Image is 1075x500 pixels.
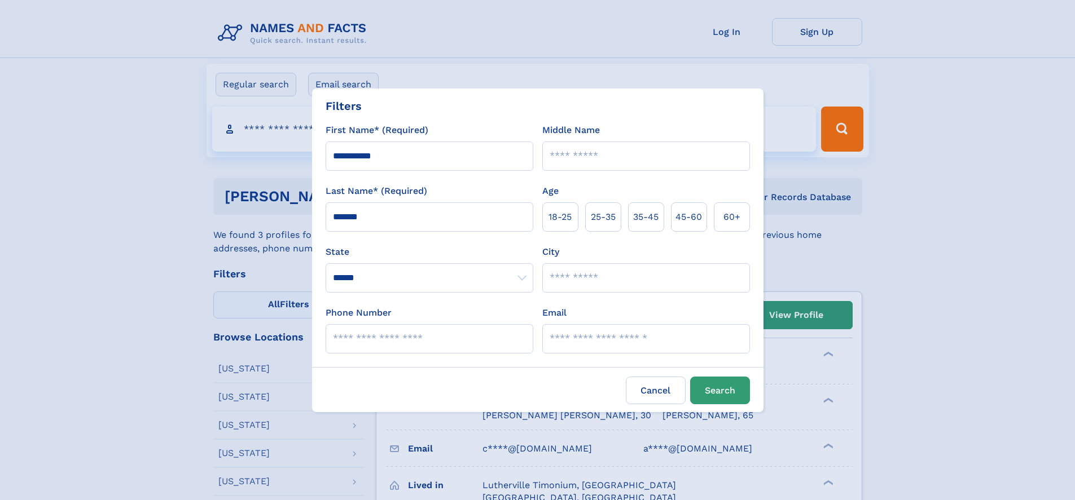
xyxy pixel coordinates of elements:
[633,210,659,224] span: 35‑45
[723,210,740,224] span: 60+
[542,184,559,198] label: Age
[326,245,533,259] label: State
[326,98,362,114] div: Filters
[591,210,616,224] span: 25‑35
[549,210,572,224] span: 18‑25
[675,210,702,224] span: 45‑60
[326,306,392,320] label: Phone Number
[326,184,427,198] label: Last Name* (Required)
[326,123,428,137] label: First Name* (Required)
[690,377,750,404] button: Search
[626,377,686,404] label: Cancel
[542,245,559,259] label: City
[542,306,567,320] label: Email
[542,123,600,137] label: Middle Name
